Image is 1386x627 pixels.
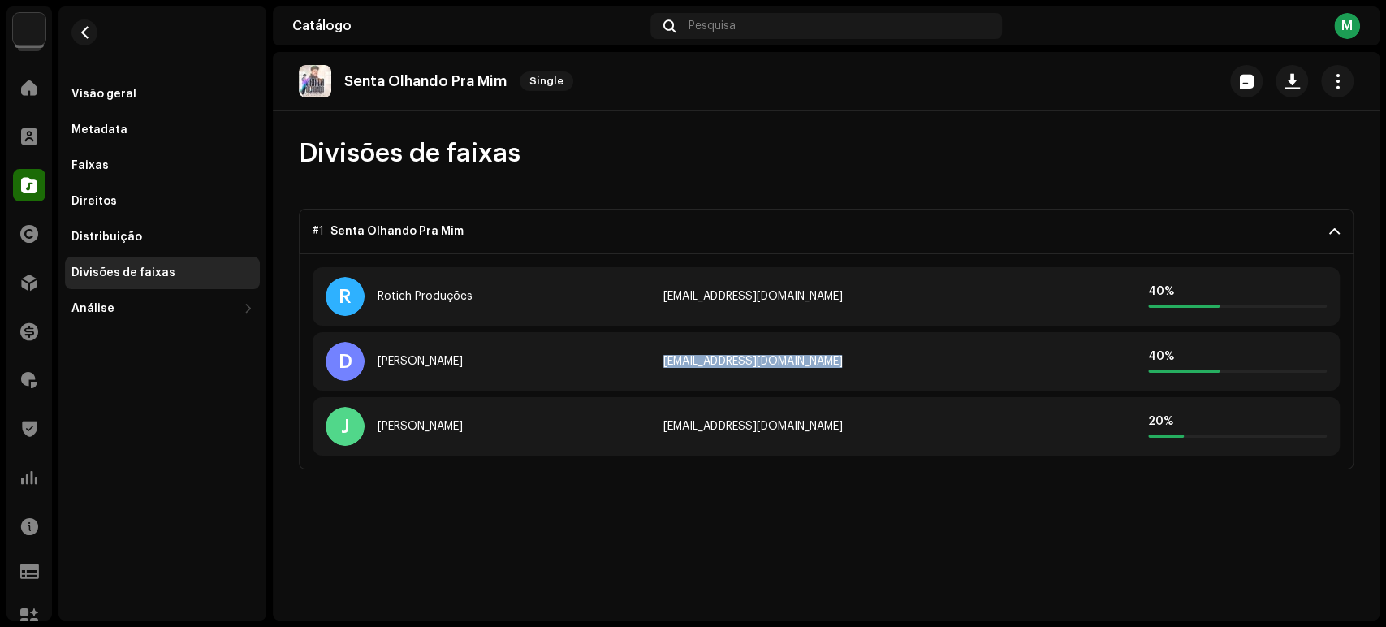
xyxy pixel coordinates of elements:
div: rotiehproducoes@gmail.com [663,290,988,303]
span: 40 [1148,351,1164,362]
span: % [1164,416,1173,427]
div: Divisões de faixas [71,266,175,279]
re-m-nav-item: Divisões de faixas [65,257,260,289]
span: #1 [313,225,324,238]
div: oficialmcdiguinho@gmail.com [663,355,988,368]
div: JORDAN GABRIEL MACEDO DE BARROS [378,420,463,433]
div: Análise [71,302,114,315]
re-m-nav-item: Faixas [65,149,260,182]
span: % [1164,351,1174,362]
div: R [326,277,365,316]
img: 3b220a52-a6d6-4429-a954-61970aa86afb [299,65,331,97]
div: Catálogo [292,19,644,32]
div: D [326,342,365,381]
div: M [1334,13,1360,39]
p-accordion-header: #1Senta Olhando Pra Mim [299,209,1354,254]
p-accordion-content: #1Senta Olhando Pra Mim [299,254,1354,469]
span: Pesquisa [689,19,736,32]
p: Senta Olhando Pra Mim [344,73,507,90]
span: 40 [1148,286,1164,297]
re-m-nav-item: Direitos [65,185,260,218]
span: 20 [1148,416,1164,427]
div: Faixas [71,159,109,172]
span: Single [520,71,573,91]
re-m-nav-dropdown: Análise [65,292,260,325]
span: Divisões de faixas [299,137,520,170]
div: Visão geral [71,88,136,101]
img: 730b9dfe-18b5-4111-b483-f30b0c182d82 [13,13,45,45]
span: % [1164,286,1174,297]
re-m-nav-item: Metadata [65,114,260,146]
div: Rotieh Produções [378,290,473,303]
div: Metadata [71,123,127,136]
div: Distribuição [71,231,142,244]
div: Direitos [71,195,117,208]
re-m-nav-item: Distribuição [65,221,260,253]
div: Senta Olhando Pra Mim [330,225,464,238]
div: J [326,407,365,446]
div: DIEGO MARTINS OLIVEIRA DA SILVA [378,355,463,368]
div: cettisosa@gmail.com [663,420,988,433]
re-m-nav-item: Visão geral [65,78,260,110]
